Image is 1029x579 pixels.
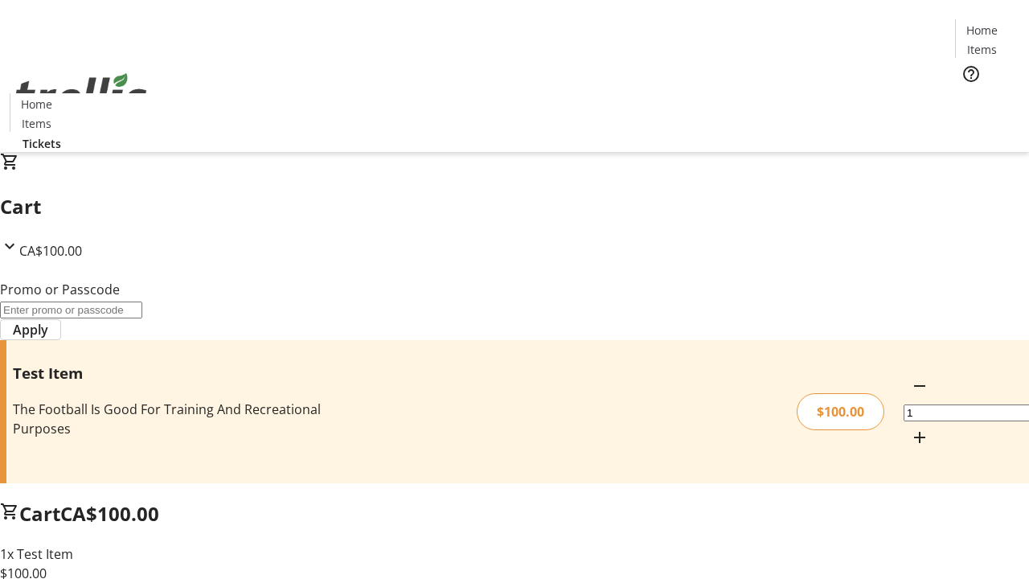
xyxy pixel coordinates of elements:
button: Decrement by one [904,370,936,402]
a: Home [10,96,62,113]
span: Apply [13,320,48,339]
a: Home [956,22,1007,39]
span: Items [967,41,997,58]
span: Home [966,22,998,39]
a: Items [956,41,1007,58]
span: Home [21,96,52,113]
div: The Football Is Good For Training And Recreational Purposes [13,400,364,438]
span: Tickets [23,135,61,152]
h3: Test Item [13,362,364,384]
div: $100.00 [797,393,884,430]
span: Tickets [968,93,1006,110]
span: CA$100.00 [60,500,159,527]
img: Orient E2E Organization RHEd66kvN3's Logo [10,55,153,136]
a: Items [10,115,62,132]
a: Tickets [10,135,74,152]
a: Tickets [955,93,1019,110]
span: CA$100.00 [19,242,82,260]
button: Increment by one [904,421,936,454]
span: Items [22,115,51,132]
button: Help [955,58,987,90]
